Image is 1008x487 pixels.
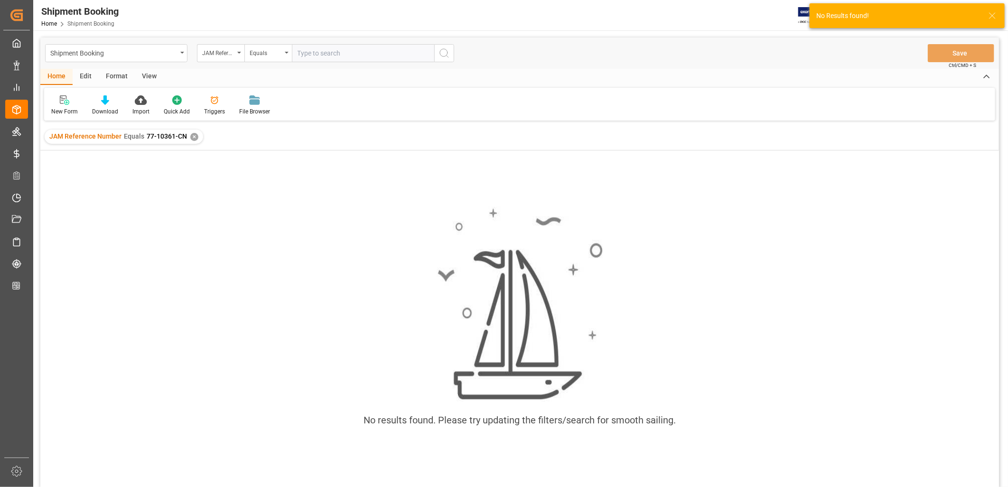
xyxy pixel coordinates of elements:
[99,69,135,85] div: Format
[928,44,994,62] button: Save
[292,44,434,62] input: Type to search
[190,133,198,141] div: ✕
[164,107,190,116] div: Quick Add
[949,62,976,69] span: Ctrl/CMD + S
[135,69,164,85] div: View
[73,69,99,85] div: Edit
[40,69,73,85] div: Home
[202,47,234,57] div: JAM Reference Number
[437,207,603,402] img: smooth_sailing.jpeg
[239,107,270,116] div: File Browser
[124,132,144,140] span: Equals
[816,11,980,21] div: No Results found!
[45,44,187,62] button: open menu
[197,44,244,62] button: open menu
[364,413,676,427] div: No results found. Please try updating the filters/search for smooth sailing.
[50,47,177,58] div: Shipment Booking
[250,47,282,57] div: Equals
[41,20,57,27] a: Home
[147,132,187,140] span: 77-10361-CN
[132,107,149,116] div: Import
[244,44,292,62] button: open menu
[41,4,119,19] div: Shipment Booking
[51,107,78,116] div: New Form
[92,107,118,116] div: Download
[798,7,831,24] img: Exertis%20JAM%20-%20Email%20Logo.jpg_1722504956.jpg
[434,44,454,62] button: search button
[204,107,225,116] div: Triggers
[49,132,121,140] span: JAM Reference Number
